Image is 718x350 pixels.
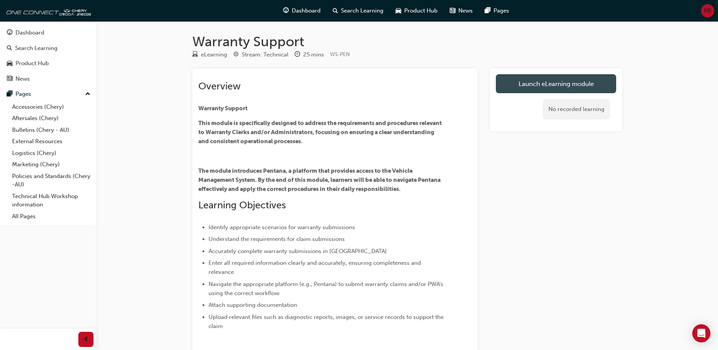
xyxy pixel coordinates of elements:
[294,50,324,59] div: Duration
[7,91,12,98] span: pages-icon
[7,76,12,83] span: news-icon
[16,90,31,98] div: Pages
[543,99,610,119] div: No recorded learning
[327,3,389,19] a: search-iconSearch Learning
[7,30,12,36] span: guage-icon
[9,159,93,170] a: Marketing (Chery)
[198,199,286,211] span: Learning Objectives
[9,112,93,124] a: Aftersales (Chery)
[404,6,438,15] span: Product Hub
[209,224,355,231] span: Identify appropriate scenarios for warranty submissions
[9,124,93,136] a: Bulletins (Chery - AU)
[330,51,350,58] span: Learning resource code
[692,324,710,342] div: Open Intercom Messenger
[4,3,91,18] img: oneconnect
[9,101,93,113] a: Accessories (Chery)
[3,41,93,55] a: Search Learning
[9,147,93,159] a: Logistics (Chery)
[209,248,387,255] span: Accurately complete warranty submissions in [GEOGRAPHIC_DATA]
[396,6,401,16] span: car-icon
[701,4,714,17] button: KB
[341,6,383,15] span: Search Learning
[233,52,239,58] span: target-icon
[9,211,93,222] a: All Pages
[209,302,297,308] span: Attach supporting documentation
[3,26,93,40] a: Dashboard
[192,33,622,50] h1: Warranty Support
[479,3,515,19] a: pages-iconPages
[283,6,289,16] span: guage-icon
[198,120,443,145] span: This module is specifically designed to address the requirements and procedures relevant to Warra...
[292,6,321,15] span: Dashboard
[9,136,93,147] a: External Resources
[3,87,93,101] button: Pages
[209,314,445,330] span: Upload relevant files such as diagnostic reports, images, or service records to support the claim
[7,45,12,52] span: search-icon
[233,50,288,59] div: Stream
[198,105,248,112] span: Warranty Support
[16,28,44,37] div: Dashboard
[85,89,90,99] span: up-icon
[9,170,93,191] a: Policies and Standards (Chery -AU)
[444,3,479,19] a: news-iconNews
[192,50,227,59] div: Type
[3,56,93,70] a: Product Hub
[3,24,93,87] button: DashboardSearch LearningProduct HubNews
[83,335,89,344] span: prev-icon
[242,50,288,59] div: Stream: Technical
[201,50,227,59] div: eLearning
[192,52,198,58] span: learningResourceType_ELEARNING-icon
[294,52,300,58] span: clock-icon
[389,3,444,19] a: car-iconProduct Hub
[303,50,324,59] div: 25 mins
[494,6,509,15] span: Pages
[496,74,616,93] a: Launch eLearning module
[458,6,473,15] span: News
[9,191,93,211] a: Technical Hub Workshop information
[198,80,241,92] span: Overview
[3,72,93,86] a: News
[16,75,30,83] div: News
[333,6,338,16] span: search-icon
[450,6,455,16] span: news-icon
[485,6,491,16] span: pages-icon
[198,167,442,192] span: The module introduces Pentana, a platform that provides access to the Vehicle Management System. ...
[7,60,12,67] span: car-icon
[277,3,327,19] a: guage-iconDashboard
[704,6,711,15] span: KB
[209,259,422,275] span: Enter all required information clearly and accurately, ensuring completeness and relevance
[209,281,445,297] span: Navigate the appropriate platform (e.g., Pentana) to submit warranty claims and/or PWA's using th...
[16,59,49,68] div: Product Hub
[209,236,345,242] span: Understand the requirements for claim submissions
[15,44,58,53] div: Search Learning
